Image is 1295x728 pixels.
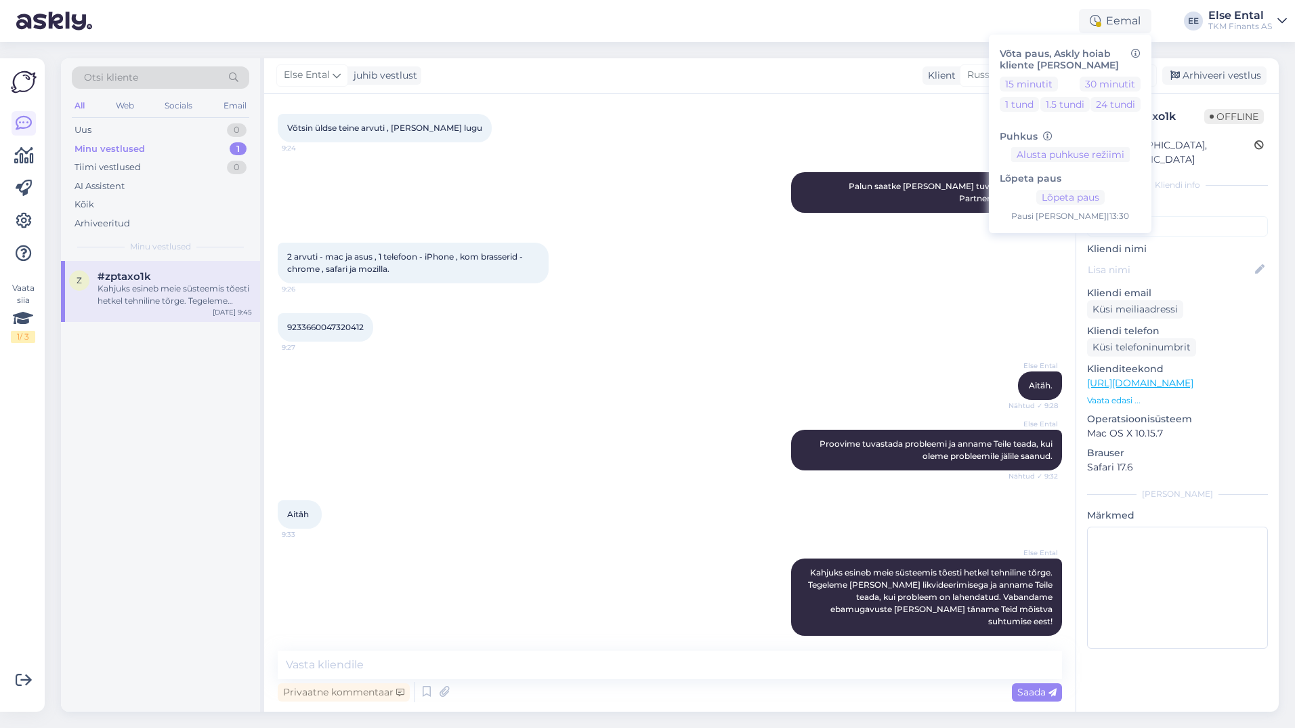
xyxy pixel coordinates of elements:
[1007,636,1058,647] span: 9:45
[1000,173,1141,184] h6: Lõpeta paus
[1087,446,1268,460] p: Brauser
[227,123,247,137] div: 0
[227,161,247,174] div: 0
[1040,97,1090,112] button: 1.5 tundi
[1007,401,1058,411] span: Nähtud ✓ 9:28
[1087,362,1268,376] p: Klienditeekond
[72,97,87,115] div: All
[820,439,1055,461] span: Proovime tuvastada probleemi ja anname Teile teada, kui oleme probleemile jälile saanud.
[967,68,1004,83] span: Russian
[1000,131,1141,142] h6: Puhkus
[1007,548,1058,558] span: Else Ental
[1204,109,1264,124] span: Offline
[282,342,333,352] span: 9:27
[1208,10,1272,21] div: Else Ental
[1007,361,1058,371] span: Else Ental
[113,97,137,115] div: Web
[230,142,247,156] div: 1
[1090,97,1141,112] button: 24 tundi
[1087,338,1196,357] div: Küsi telefoninumbrit
[1087,300,1183,319] div: Küsi meiliaadressi
[1087,508,1268,523] p: Märkmed
[1087,426,1268,441] p: Mac OS X 10.15.7
[221,97,249,115] div: Email
[1087,216,1268,237] input: Lisa tag
[1011,147,1130,162] button: Alusta puhkuse režiimi
[213,307,252,317] div: [DATE] 9:45
[84,70,138,85] span: Otsi kliente
[75,217,130,230] div: Arhiveeritud
[1087,286,1268,300] p: Kliendi email
[282,529,333,540] span: 9:33
[11,69,37,95] img: Askly Logo
[11,282,35,343] div: Vaata siia
[1079,9,1151,33] div: Eemal
[75,198,94,211] div: Kõik
[11,331,35,343] div: 1 / 3
[1080,77,1141,92] button: 30 minutit
[1087,412,1268,426] p: Operatsioonisüsteem
[287,509,309,519] span: Aitäh
[348,68,417,83] div: juhib vestlust
[1017,686,1057,698] span: Saada
[77,275,82,285] span: z
[75,123,91,137] div: Uus
[1087,395,1268,407] p: Vaata edasi ...
[1087,377,1193,389] a: [URL][DOMAIN_NAME]
[130,241,191,253] span: Minu vestlused
[1036,190,1105,205] button: Lõpeta paus
[1091,138,1254,167] div: [GEOGRAPHIC_DATA], [GEOGRAPHIC_DATA]
[287,322,364,332] span: 9233660047320412
[808,567,1055,626] span: Kahjuks esineb meie süsteemis tõesti hetkel tehniline tõrge. Tegeleme [PERSON_NAME] likvideerimis...
[162,97,195,115] div: Socials
[922,68,956,83] div: Klient
[1184,12,1203,31] div: EE
[1087,179,1268,191] div: Kliendi info
[1000,210,1141,222] div: Pausi [PERSON_NAME] | 13:30
[1087,460,1268,474] p: Safari 17.6
[282,284,333,294] span: 9:26
[1162,66,1267,85] div: Arhiveeri vestlus
[1029,380,1053,390] span: Aitäh.
[1000,77,1058,92] button: 15 minutit
[1000,48,1141,71] h6: Võta paus, Askly hoiab kliente [PERSON_NAME]
[98,270,151,283] span: #zptaxo1k
[1000,97,1039,112] button: 1 tund
[287,123,482,133] span: Võtsin üldse teine arvuti , [PERSON_NAME] lugu
[1087,324,1268,338] p: Kliendi telefon
[75,180,125,193] div: AI Assistent
[1007,471,1058,481] span: Nähtud ✓ 9:32
[1088,262,1252,277] input: Lisa nimi
[287,251,525,274] span: 2 arvuti - mac ja asus , 1 telefoon - iPhone , kom brasserid - chrome , safari ja mozilla.
[282,143,333,153] span: 9:24
[1120,108,1204,125] div: # zptaxo1k
[1208,10,1287,32] a: Else EntalTKM Finants AS
[75,161,141,174] div: Tiimi vestlused
[75,142,145,156] div: Minu vestlused
[1208,21,1272,32] div: TKM Finants AS
[98,283,252,307] div: Kahjuks esineb meie süsteemis tõesti hetkel tehniline tõrge. Tegeleme [PERSON_NAME] likvideerimis...
[1087,199,1268,214] p: Kliendi tag'id
[849,181,1055,203] span: Palun saatke [PERSON_NAME] tuvastamiseks Teie Partnerkaardi number.
[1087,242,1268,256] p: Kliendi nimi
[278,683,410,702] div: Privaatne kommentaar
[1087,488,1268,500] div: [PERSON_NAME]
[284,68,330,83] span: Else Ental
[1007,419,1058,429] span: Else Ental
